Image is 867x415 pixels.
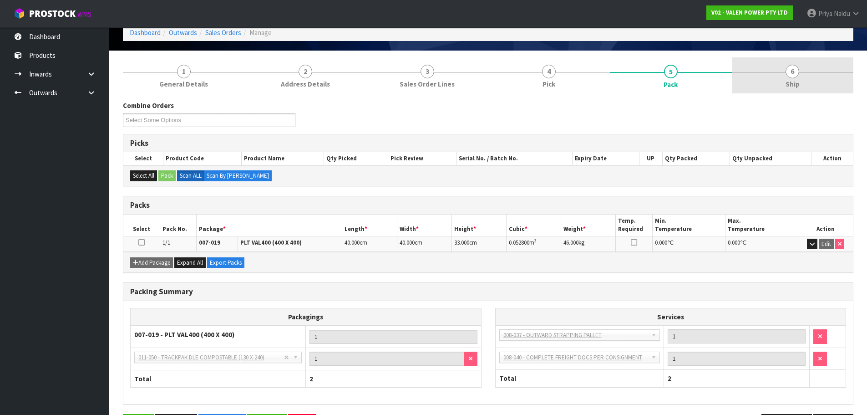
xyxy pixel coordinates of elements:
span: General Details [159,79,208,89]
span: 011-050 - TRACKPAK DLE COMPOSTABLE (130 X 240) [138,352,284,363]
th: Serial No. / Batch No. [456,152,573,165]
span: Priya [818,9,832,18]
span: 1/1 [162,239,170,246]
span: 6 [786,65,799,78]
span: Sales Order Lines [400,79,455,89]
span: 1 [177,65,191,78]
th: Select [123,215,160,236]
span: 0.000 [655,239,667,246]
small: WMS [77,10,91,19]
span: 4 [542,65,556,78]
th: Max. Temperature [725,215,798,236]
span: 0.000 [728,239,740,246]
button: Pack [158,170,176,181]
th: Package [196,215,342,236]
span: 0.052800 [509,239,529,246]
th: Select [123,152,163,165]
label: Scan ALL [177,170,204,181]
span: Pick [543,79,555,89]
label: Combine Orders [123,101,174,110]
th: Qty Packed [662,152,730,165]
td: cm [451,236,506,252]
span: 40.000 [400,239,415,246]
span: 008-040 - COMPLETE FREIGHT DOCS PER CONSIGNMENT [503,352,648,363]
th: Pick Review [388,152,456,165]
th: Length [342,215,397,236]
th: Action [811,152,853,165]
th: Product Code [163,152,242,165]
span: 40.000 [345,239,360,246]
th: Action [798,215,853,236]
a: Outwards [169,28,197,37]
td: m [507,236,561,252]
a: V02 - VALEN POWER PTY LTD [706,5,793,20]
th: Packagings [131,308,482,326]
th: Total [131,370,306,387]
strong: 007-019 - PLT VAL400 (400 X 400) [134,330,234,339]
td: kg [561,236,616,252]
span: Naidu [834,9,850,18]
strong: V02 - VALEN POWER PTY LTD [711,9,788,16]
a: Sales Orders [205,28,241,37]
span: Address Details [281,79,330,89]
label: Scan By [PERSON_NAME] [204,170,272,181]
button: Expand All [174,257,206,268]
button: Select All [130,170,157,181]
span: 33.000 [454,239,469,246]
th: UP [639,152,662,165]
h3: Packing Summary [130,287,846,296]
span: 5 [664,65,678,78]
th: Services [496,308,846,326]
img: cube-alt.png [14,8,25,19]
span: 008-037 - OUTWARD STRAPPING PALLET [503,330,648,341]
button: Add Package [130,257,173,268]
strong: 007-019 [199,239,220,246]
th: Pack No. [160,215,196,236]
span: 46.000 [563,239,578,246]
span: Pack [664,80,678,89]
th: Height [451,215,506,236]
span: 3 [421,65,434,78]
sup: 3 [534,238,537,244]
td: ℃ [725,236,798,252]
th: Total [496,370,664,387]
span: 2 [309,374,313,383]
th: Width [397,215,451,236]
span: Ship [786,79,800,89]
th: Min. Temperature [652,215,725,236]
th: Expiry Date [573,152,639,165]
button: Edit [819,239,834,250]
th: Cubic [507,215,561,236]
span: Expand All [177,259,203,266]
span: Manage [249,28,272,37]
th: Temp. Required [616,215,652,236]
td: ℃ [652,236,725,252]
a: Dashboard [130,28,161,37]
th: Product Name [242,152,324,165]
span: 2 [668,374,671,383]
h3: Packs [130,201,846,210]
button: Export Packs [207,257,244,268]
td: cm [397,236,451,252]
strong: PLT VAL400 (400 X 400) [240,239,302,246]
h3: Picks [130,139,846,148]
th: Qty Picked [324,152,388,165]
th: Qty Unpacked [730,152,811,165]
th: Weight [561,215,616,236]
span: ProStock [29,8,76,20]
td: cm [342,236,397,252]
span: 2 [299,65,312,78]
